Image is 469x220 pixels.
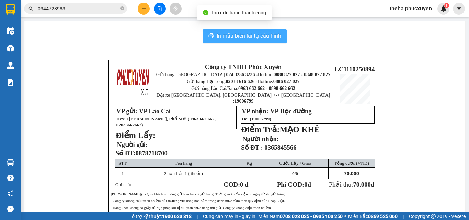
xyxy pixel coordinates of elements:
[224,181,248,188] strong: COD:
[453,3,465,15] button: caret-down
[279,161,311,166] span: Cước Lấy / Giao
[456,5,462,12] span: caret-down
[116,131,156,140] strong: Điểm Lấy:
[116,116,216,127] span: Đc 80 [PERSON_NAME], Phố Mới (
[7,175,14,181] span: question-circle
[226,79,258,84] strong: 02033 616 626 -
[120,6,124,10] span: close-circle
[154,3,166,15] button: file-add
[118,161,127,166] span: STT
[217,32,281,40] span: In mẫu biên lai tự cấu hình
[203,212,256,220] span: Cung cấp máy in - giấy in:
[277,181,311,188] strong: Phí COD: đ
[7,159,14,166] img: warehouse-icon
[371,181,374,188] span: đ
[6,4,15,15] img: logo-vxr
[156,93,330,104] span: Đặt xe [GEOGRAPHIC_DATA], [GEOGRAPHIC_DATA] <-> [GEOGRAPHIC_DATA] :
[111,206,271,210] span: - Hàng khóa không có giấy tờ hợp pháp khi bị cơ quan chưc năng thu giữ, Công ty không chịu trách ...
[444,3,449,8] sup: 1
[17,38,97,50] span: Gửi hàng Hạ Long: Hotline:
[273,79,300,84] strong: 0886 027 027
[173,6,178,11] span: aim
[368,213,398,219] strong: 0369 525 060
[61,38,97,44] strong: 02033 616 626 -
[242,116,271,121] span: Đc: (
[242,135,279,142] strong: Người nhận:
[170,3,182,15] button: aim
[403,212,404,220] span: |
[7,62,14,69] img: warehouse-icon
[348,212,398,220] span: Miền Bắc
[156,72,331,77] span: Gửi hàng [GEOGRAPHIC_DATA]: Hotline:
[141,6,146,11] span: plus
[162,213,192,219] strong: 1900 633 818
[247,161,252,166] span: Kg
[28,6,33,11] span: search
[7,190,14,197] span: notification
[175,161,192,166] span: Tên hàng
[334,161,369,166] span: Tổng cước (VNĐ)
[353,181,370,188] span: 70.000
[208,33,214,39] span: printer
[304,181,307,188] span: 0
[136,150,168,157] span: 0878718700
[7,27,14,35] img: warehouse-icon
[344,171,359,176] span: 70.000
[117,141,148,148] span: Người gửi:
[251,116,271,121] span: 19006799)
[203,10,208,15] span: check-circle
[238,86,295,91] strong: 0963 662 662 - 0898 662 662
[197,212,198,220] span: |
[274,72,331,77] strong: 0888 827 827 - 0848 827 827
[18,19,96,31] strong: 024 3236 3236 -
[116,150,168,157] strong: Số ĐT:
[258,212,343,220] span: Miền Nam
[264,144,296,151] span: 0365845566
[292,171,298,176] span: /0
[111,192,285,196] span: : - Quý khách vui lòng giữ biên lai khi gửi hàng. Thời gian khiếu kiện 05 ngày từ khi gửi hàng.
[335,66,375,73] span: LC1110250894
[19,3,95,11] strong: Công ty TNHH Phúc Xuyên
[205,63,282,70] strong: Công ty TNHH Phúc Xuyên
[111,192,141,196] strong: [PERSON_NAME]
[241,125,279,134] strong: Điểm Trả:
[7,45,14,52] img: warehouse-icon
[138,3,150,15] button: plus
[7,206,14,212] span: message
[234,99,253,104] strong: 19006799
[242,107,268,115] strong: VP nhận:
[292,171,295,176] span: 0
[18,12,96,37] span: Gửi hàng [GEOGRAPHIC_DATA]: Hotline:
[241,144,263,151] strong: Số ĐT :
[187,79,299,84] span: Gửi hàng Hạ Long: Hotline:
[115,182,131,187] span: Ghi chú:
[116,65,150,98] img: logo
[270,107,312,115] span: VP Dọc đường
[139,107,171,115] span: VP Lào Cai
[122,171,124,176] span: 1
[7,79,14,86] img: solution-icon
[211,10,266,15] span: Tạo đơn hàng thành công
[441,5,447,12] img: icon-new-feature
[226,72,258,77] strong: 024 3236 3236 -
[280,125,320,134] span: MẠO KHÊ
[157,6,162,11] span: file-add
[38,5,119,12] input: Tìm tên, số ĐT hoặc mã đơn
[128,212,192,220] span: Hỗ trợ kỹ thuật:
[344,215,346,218] span: ⚪️
[240,181,248,188] span: 0 đ
[4,45,15,78] img: logo
[111,199,285,203] span: - Công ty không chịu trách nhiệm bồi thường vơi hàng hóa nằm trong danh mục cấm theo quy định của...
[120,5,124,12] span: close-circle
[99,46,139,53] span: LC1110250893
[431,214,436,219] span: copyright
[203,29,287,43] button: printerIn mẫu biên lai tự cấu hình
[48,25,96,37] strong: 0888 827 827 - 0848 827 827
[191,86,295,91] span: Gửi hàng Lào Cai/Sapa:
[164,171,203,176] span: 2 hộp liền 1 ( thuốc)
[141,192,142,196] strong: ý
[280,213,343,219] strong: 0708 023 035 - 0935 103 250
[51,45,81,50] strong: 0886 027 027
[329,181,374,188] span: Phải thu:
[116,107,137,115] strong: VP gửi:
